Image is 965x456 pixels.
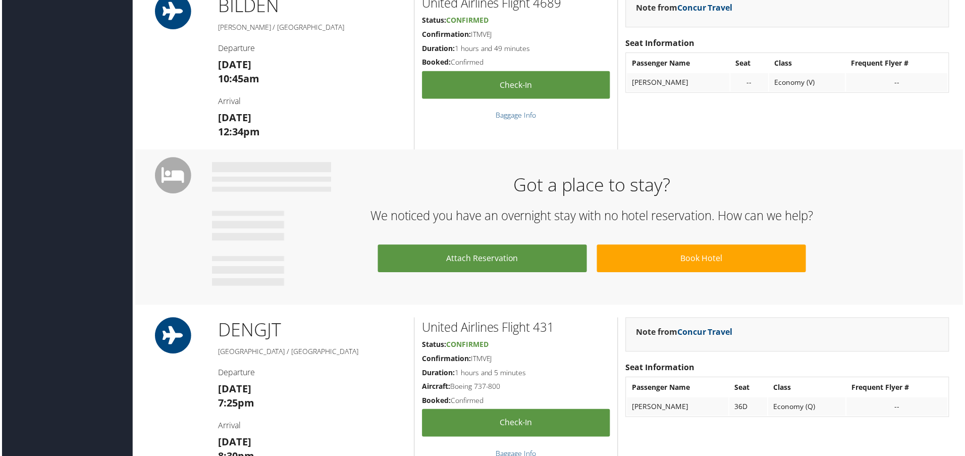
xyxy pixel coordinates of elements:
th: Passenger Name [628,54,731,72]
h5: 1 hours and 5 minutes [422,369,611,379]
strong: Note from [637,328,734,339]
td: Economy (V) [771,73,847,91]
a: Baggage Info [496,111,537,120]
strong: Duration: [422,43,455,53]
th: Seat [731,380,769,398]
td: 36D [731,399,769,417]
strong: [DATE] [217,383,250,397]
strong: Booked: [422,397,451,407]
strong: Confirmation: [422,355,471,365]
strong: [DATE] [217,437,250,450]
strong: 7:25pm [217,397,253,411]
span: Confirmed [446,15,489,25]
h5: ITMVEJ [422,355,611,365]
strong: [DATE] [217,111,250,125]
th: Class [771,54,847,72]
strong: Status: [422,15,446,25]
strong: Note from [637,2,734,13]
a: Check-in [422,71,611,99]
span: Confirmed [446,341,489,350]
h1: DEN GJT [217,319,406,344]
a: Check-in [422,411,611,438]
div: -- [737,78,765,87]
div: -- [853,78,945,87]
h5: Confirmed [422,57,611,67]
strong: Seat Information [626,37,695,48]
h2: United Airlines Flight 431 [422,320,611,337]
h5: [GEOGRAPHIC_DATA] / [GEOGRAPHIC_DATA] [217,348,406,358]
strong: Booked: [422,57,451,67]
h5: Boeing 737-800 [422,383,611,393]
strong: Confirmation: [422,29,471,39]
a: Book Hotel [598,245,808,273]
strong: Duration: [422,369,455,379]
a: Attach Reservation [378,245,587,273]
strong: Seat Information [626,363,695,374]
th: Passenger Name [628,380,730,398]
h4: Arrival [217,422,406,433]
td: [PERSON_NAME] [628,73,731,91]
td: [PERSON_NAME] [628,399,730,417]
h5: ITMVEJ [422,29,611,39]
th: Frequent Flyer # [848,380,950,398]
h5: Confirmed [422,397,611,407]
h5: [PERSON_NAME] / [GEOGRAPHIC_DATA] [217,22,406,32]
h5: 1 hours and 49 minutes [422,43,611,54]
td: Economy (Q) [770,399,847,417]
a: Concur Travel [678,328,734,339]
h4: Departure [217,368,406,379]
div: -- [853,403,945,413]
strong: 12:34pm [217,125,259,139]
th: Seat [732,54,770,72]
strong: 10:45am [217,72,258,85]
th: Class [770,380,847,398]
strong: Aircraft: [422,383,450,392]
th: Frequent Flyer # [848,54,950,72]
strong: Status: [422,341,446,350]
h4: Departure [217,42,406,54]
a: Concur Travel [678,2,734,13]
h4: Arrival [217,96,406,107]
strong: [DATE] [217,58,250,71]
